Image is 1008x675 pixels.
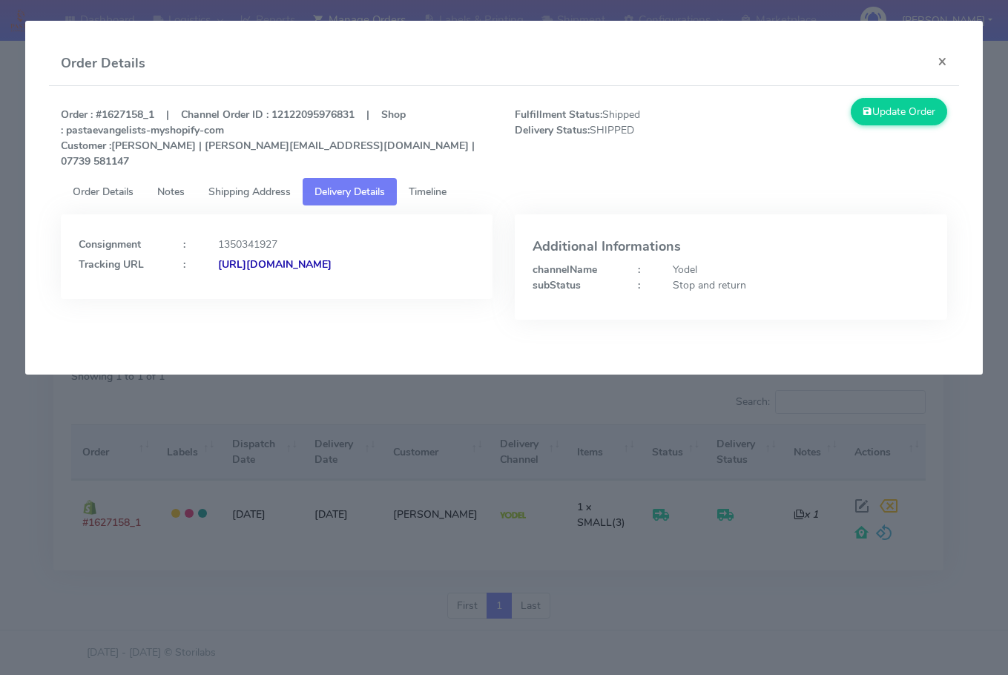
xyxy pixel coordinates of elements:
strong: subStatus [533,278,581,292]
strong: Fulfillment Status: [515,108,602,122]
strong: Delivery Status: [515,123,590,137]
span: Timeline [409,185,447,199]
span: Shipped SHIPPED [504,107,731,169]
span: Order Details [73,185,134,199]
div: Yodel [662,262,941,277]
strong: : [638,278,640,292]
button: Close [926,42,959,81]
h4: Order Details [61,53,145,73]
strong: : [638,263,640,277]
strong: Tracking URL [79,257,144,271]
strong: Consignment [79,237,141,251]
span: Notes [157,185,185,199]
div: 1350341927 [207,237,486,252]
div: Stop and return [662,277,941,293]
span: Delivery Details [314,185,385,199]
strong: [URL][DOMAIN_NAME] [218,257,332,271]
strong: Order : #1627158_1 | Channel Order ID : 12122095976831 | Shop : pastaevangelists-myshopify-com [P... [61,108,475,168]
strong: : [183,237,185,251]
strong: Customer : [61,139,111,153]
span: Shipping Address [208,185,291,199]
strong: : [183,257,185,271]
strong: channelName [533,263,597,277]
button: Update Order [851,98,947,125]
h4: Additional Informations [533,240,929,254]
ul: Tabs [61,178,946,205]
